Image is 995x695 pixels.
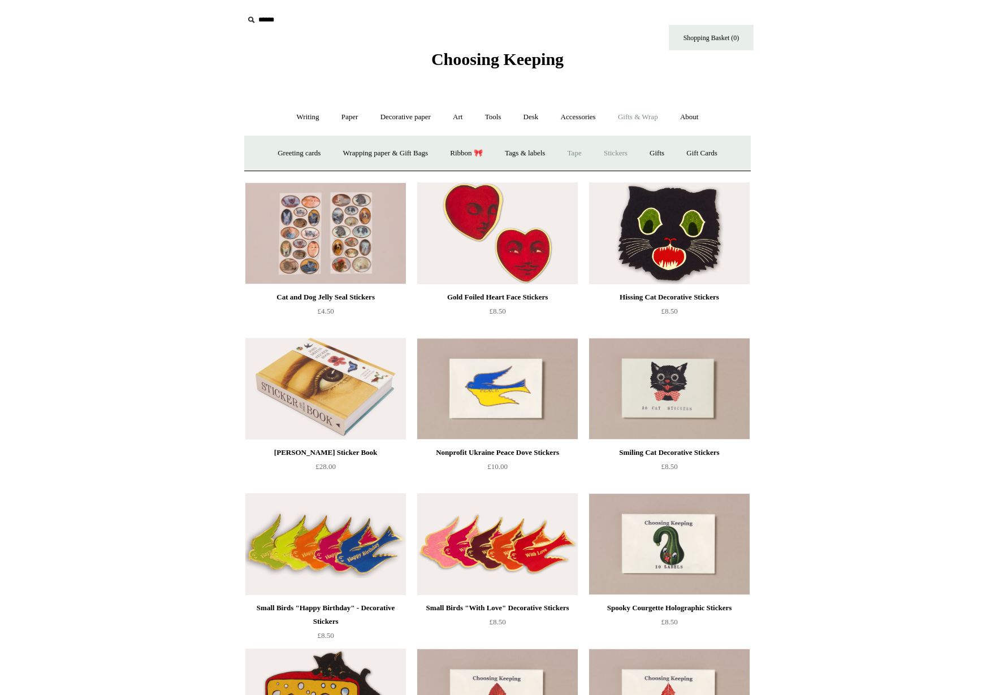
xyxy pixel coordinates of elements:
[589,446,750,492] a: Smiling Cat Decorative Stickers £8.50
[661,462,677,471] span: £8.50
[443,102,473,132] a: Art
[317,631,334,640] span: £8.50
[589,493,750,595] a: Spooky Courgette Holographic Stickers Spooky Courgette Holographic Stickers
[420,446,575,459] div: Nonprofit Ukraine Peace Dove Stickers
[248,290,403,304] div: Cat and Dog Jelly Seal Stickers
[608,102,668,132] a: Gifts & Wrap
[487,462,508,471] span: £10.00
[589,601,750,648] a: Spooky Courgette Holographic Stickers £8.50
[248,446,403,459] div: [PERSON_NAME] Sticker Book
[592,446,747,459] div: Smiling Cat Decorative Stickers
[245,601,406,648] a: Small Birds "Happy Birthday" - Decorative Stickers £8.50
[287,102,330,132] a: Writing
[245,493,406,595] a: Small Birds "Happy Birthday" - Decorative Stickers Small Birds "Happy Birthday" - Decorative Stic...
[417,446,578,492] a: Nonprofit Ukraine Peace Dove Stickers £10.00
[669,25,754,50] a: Shopping Basket (0)
[589,338,750,440] img: Smiling Cat Decorative Stickers
[589,493,750,595] img: Spooky Courgette Holographic Stickers
[589,183,750,284] img: Hissing Cat Decorative Stickers
[315,462,336,471] span: £28.00
[594,138,638,168] a: Stickers
[420,290,575,304] div: Gold Foiled Heart Face Stickers
[589,183,750,284] a: Hissing Cat Decorative Stickers Hissing Cat Decorative Stickers
[431,59,564,67] a: Choosing Keeping
[676,138,728,168] a: Gift Cards
[513,102,549,132] a: Desk
[431,50,564,68] span: Choosing Keeping
[495,138,555,168] a: Tags & labels
[248,601,403,628] div: Small Birds "Happy Birthday" - Decorative Stickers
[333,138,438,168] a: Wrapping paper & Gift Bags
[475,102,512,132] a: Tools
[592,290,747,304] div: Hissing Cat Decorative Stickers
[420,601,575,615] div: Small Birds "With Love" Decorative Stickers
[417,338,578,440] img: Nonprofit Ukraine Peace Dove Stickers
[245,183,406,284] img: Cat and Dog Jelly Seal Stickers
[417,338,578,440] a: Nonprofit Ukraine Peace Dove Stickers Nonprofit Ukraine Peace Dove Stickers
[417,493,578,595] img: Small Birds "With Love" Decorative Stickers
[661,618,677,626] span: £8.50
[245,290,406,337] a: Cat and Dog Jelly Seal Stickers £4.50
[489,618,505,626] span: £8.50
[417,290,578,337] a: Gold Foiled Heart Face Stickers £8.50
[417,493,578,595] a: Small Birds "With Love" Decorative Stickers Small Birds "With Love" Decorative Stickers
[245,183,406,284] a: Cat and Dog Jelly Seal Stickers Cat and Dog Jelly Seal Stickers
[331,102,369,132] a: Paper
[589,338,750,440] a: Smiling Cat Decorative Stickers Smiling Cat Decorative Stickers
[317,307,334,315] span: £4.50
[417,183,578,284] a: Gold Foiled Heart Face Stickers Gold Foiled Heart Face Stickers
[245,338,406,440] a: John Derian Sticker Book John Derian Sticker Book
[417,601,578,648] a: Small Birds "With Love" Decorative Stickers £8.50
[267,138,331,168] a: Greeting cards
[370,102,441,132] a: Decorative paper
[589,290,750,337] a: Hissing Cat Decorative Stickers £8.50
[245,446,406,492] a: [PERSON_NAME] Sticker Book £28.00
[551,102,606,132] a: Accessories
[245,493,406,595] img: Small Birds "Happy Birthday" - Decorative Stickers
[489,307,505,315] span: £8.50
[557,138,592,168] a: Tape
[245,338,406,440] img: John Derian Sticker Book
[639,138,674,168] a: Gifts
[670,102,709,132] a: About
[592,601,747,615] div: Spooky Courgette Holographic Stickers
[417,183,578,284] img: Gold Foiled Heart Face Stickers
[440,138,493,168] a: Ribbon 🎀
[661,307,677,315] span: £8.50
